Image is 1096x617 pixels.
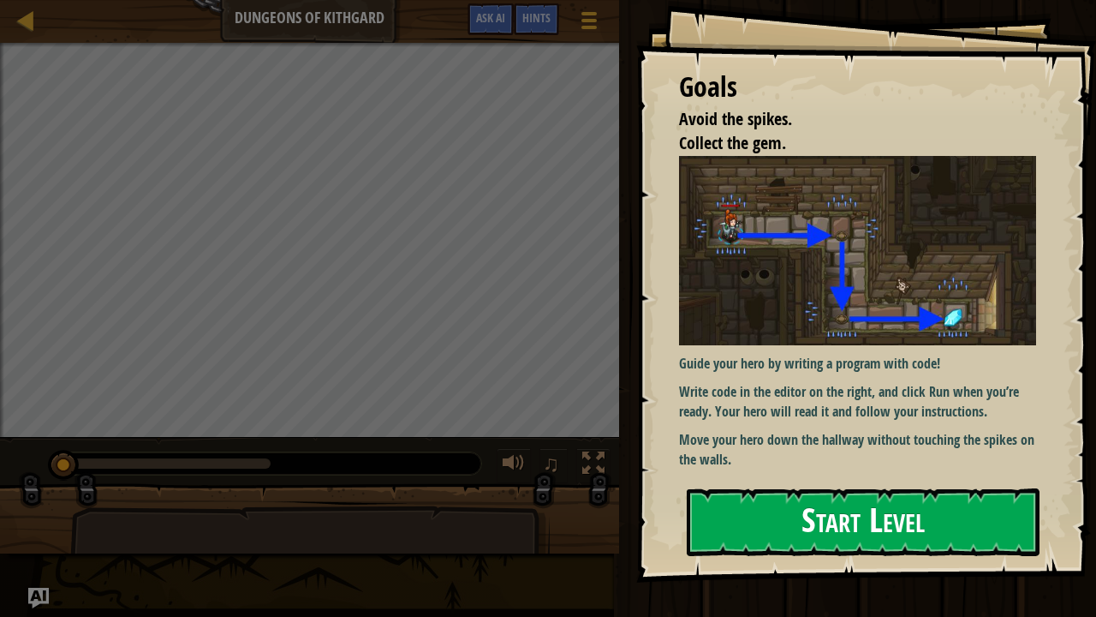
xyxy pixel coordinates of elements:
button: Start Level [687,488,1039,556]
button: ♫ [539,448,569,483]
span: Hints [522,9,551,26]
span: ♫ [543,451,560,476]
span: Ask AI [476,9,505,26]
p: Write code in the editor on the right, and click Run when you’re ready. Your hero will read it an... [679,382,1049,422]
p: Guide your hero by writing a program with code! [679,354,1049,374]
button: Show game menu [568,3,611,44]
button: Adjust volume [497,448,531,483]
li: Collect the gem. [658,131,1032,156]
img: Dungeons of kithgard [679,156,1049,345]
button: Ask AI [28,588,49,608]
span: Avoid the spikes. [679,107,792,130]
span: Collect the gem. [679,131,786,154]
button: Ask AI [468,3,514,35]
button: Toggle fullscreen [576,448,611,483]
li: Avoid the spikes. [658,107,1032,132]
div: Goals [679,68,1036,107]
p: Move your hero down the hallway without touching the spikes on the walls. [679,430,1049,470]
